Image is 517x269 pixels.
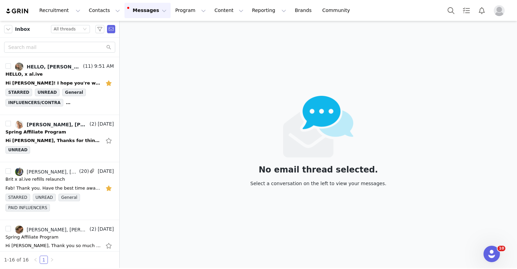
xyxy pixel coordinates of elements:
a: HELLO, [PERSON_NAME], [PERSON_NAME] [15,63,82,71]
i: icon: right [50,258,54,262]
div: Select a conversation on the left to view your messages. [250,180,386,187]
span: General [62,89,86,96]
span: (20) [78,168,89,175]
div: HELLO, [PERSON_NAME], [PERSON_NAME] [27,64,82,69]
i: icon: left [34,258,38,262]
img: fa6f1591-e4bc-4dc2-a9f7-336ca34323cf.jpg [15,226,23,234]
button: Reporting [248,3,290,18]
img: grin logo [5,8,29,14]
button: Search [443,3,459,18]
img: 385d19bf-b453-4523-9185-135f54e55f79.jpg [15,168,23,176]
div: Spring Affiliate Program [5,129,66,136]
img: emails-empty2x.png [283,96,354,157]
span: UNREAD [35,89,59,96]
div: Hi Steph, Thanks for thinking of me for this, I'd love to be involved! Cheers, Bec Sent from my i... [5,137,101,144]
span: 10 [498,246,505,251]
button: Content [210,3,248,18]
button: Contacts [85,3,124,18]
a: Community [318,3,357,18]
i: icon: search [106,45,111,50]
span: Send Email [107,25,115,33]
div: HELLO, x al.ive [5,71,43,78]
span: INFLUENCERS/CONTRA [5,99,63,106]
a: 1 [40,256,48,264]
div: [PERSON_NAME], [PERSON_NAME] [27,169,78,175]
div: Hi Steph, Thank you so much for reaching out this sounds like such a wonderful opportunity, and I... [5,242,101,249]
a: Tasks [459,3,474,18]
span: STARRED [5,89,32,96]
i: icon: down [83,27,87,32]
span: Inbox [15,26,30,33]
span: STARRED [5,194,30,201]
img: 2a79d54b-4532-4aaa-96fa-f7d955b06dc8.jpg [15,63,23,71]
div: [PERSON_NAME], [PERSON_NAME] [27,227,88,232]
li: 1-16 of 16 [4,256,29,264]
img: fc3ed4b5-2f6c-4a2f-b2b1-a21cacc9fad3.jpg [15,120,23,129]
div: Fab! Thank you. Have the best time away! Kindest, Brit x BRITTANY CUNNINGHAM Content Creator @bri... [5,185,101,192]
div: Brit x al.ive refills relaunch [5,176,65,183]
a: [PERSON_NAME], [PERSON_NAME] [15,226,88,234]
span: UNREAD [5,146,30,154]
span: PAID INFLUENCERS [5,204,50,212]
span: UNREAD [33,194,56,201]
a: [PERSON_NAME], [PERSON_NAME] [15,120,88,129]
li: Next Page [48,256,56,264]
button: Program [171,3,210,18]
input: Search mail [4,42,115,53]
button: Profile [490,5,512,16]
div: No email thread selected. [250,166,386,174]
a: [PERSON_NAME], [PERSON_NAME] [15,168,78,176]
a: Brands [291,3,318,18]
span: General [58,194,80,201]
div: Spring Affiliate Program [5,234,58,241]
button: Recruitment [35,3,84,18]
button: Notifications [474,3,489,18]
li: Previous Page [31,256,40,264]
div: All threads [54,25,76,33]
div: Hi Steph! I hope you're well ☺️ I just went to my PO Box this morning & there's nothing there I'm... [5,80,101,87]
div: [PERSON_NAME], [PERSON_NAME] [27,122,88,127]
button: Messages [124,3,171,18]
img: placeholder-profile.jpg [494,5,505,16]
iframe: Intercom live chat [483,246,500,262]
